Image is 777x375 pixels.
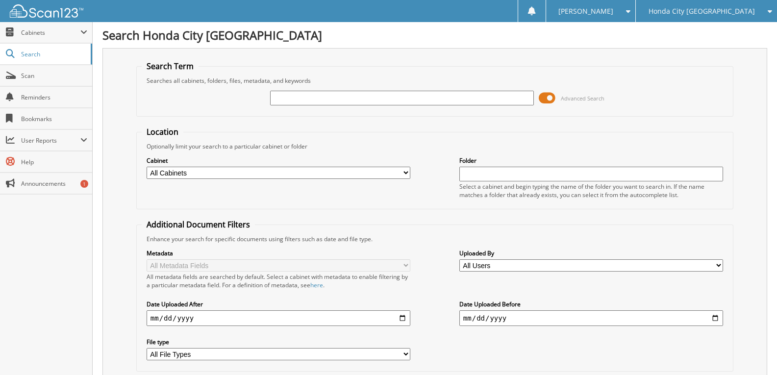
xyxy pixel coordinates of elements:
[561,95,604,102] span: Advanced Search
[459,310,723,326] input: end
[21,158,87,166] span: Help
[21,179,87,188] span: Announcements
[459,182,723,199] div: Select a cabinet and begin typing the name of the folder you want to search in. If the name match...
[147,249,410,257] label: Metadata
[147,300,410,308] label: Date Uploaded After
[310,281,323,289] a: here
[649,8,755,14] span: Honda City [GEOGRAPHIC_DATA]
[558,8,613,14] span: [PERSON_NAME]
[142,219,255,230] legend: Additional Document Filters
[102,27,767,43] h1: Search Honda City [GEOGRAPHIC_DATA]
[147,156,410,165] label: Cabinet
[21,50,86,58] span: Search
[21,93,87,101] span: Reminders
[147,310,410,326] input: start
[142,142,728,150] div: Optionally limit your search to a particular cabinet or folder
[459,156,723,165] label: Folder
[10,4,83,18] img: scan123-logo-white.svg
[459,300,723,308] label: Date Uploaded Before
[21,115,87,123] span: Bookmarks
[459,249,723,257] label: Uploaded By
[142,126,183,137] legend: Location
[142,76,728,85] div: Searches all cabinets, folders, files, metadata, and keywords
[21,136,80,145] span: User Reports
[142,235,728,243] div: Enhance your search for specific documents using filters such as date and file type.
[147,338,410,346] label: File type
[142,61,199,72] legend: Search Term
[147,273,410,289] div: All metadata fields are searched by default. Select a cabinet with metadata to enable filtering b...
[21,28,80,37] span: Cabinets
[80,180,88,188] div: 1
[21,72,87,80] span: Scan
